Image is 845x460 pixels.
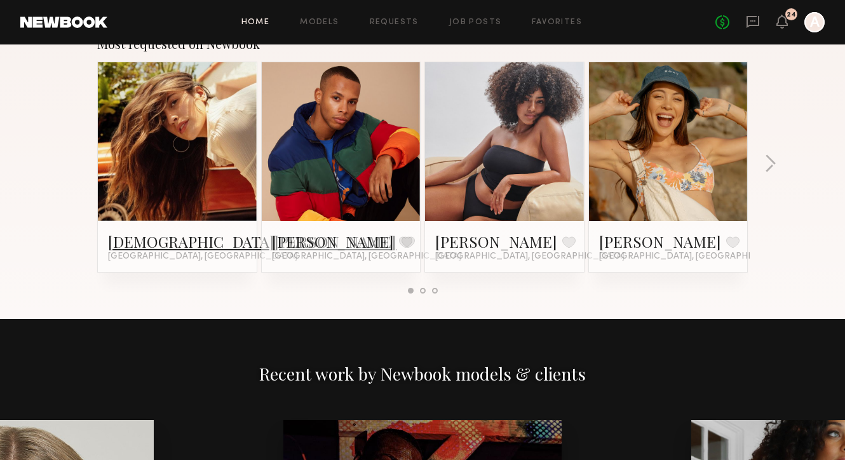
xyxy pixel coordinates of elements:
a: Requests [370,18,419,27]
span: [GEOGRAPHIC_DATA], [GEOGRAPHIC_DATA] [599,252,788,262]
div: 24 [787,11,796,18]
span: [GEOGRAPHIC_DATA], [GEOGRAPHIC_DATA] [435,252,625,262]
a: [PERSON_NAME] [599,231,721,252]
a: Home [241,18,270,27]
a: [PERSON_NAME] [435,231,557,252]
a: [PERSON_NAME] [272,231,394,252]
a: Job Posts [449,18,502,27]
a: A [804,12,825,32]
div: Most requested on Newbook [97,36,748,51]
span: [GEOGRAPHIC_DATA], [GEOGRAPHIC_DATA] [272,252,461,262]
span: [GEOGRAPHIC_DATA], [GEOGRAPHIC_DATA] [108,252,297,262]
a: Favorites [532,18,582,27]
a: Models [300,18,339,27]
a: [DEMOGRAPHIC_DATA][PERSON_NAME] [108,231,396,252]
